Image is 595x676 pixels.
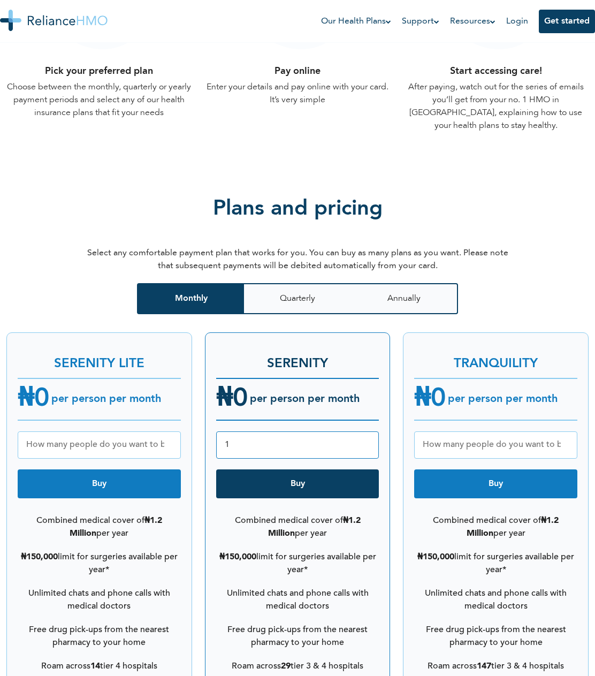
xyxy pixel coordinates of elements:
span: 0 [34,386,49,412]
h4: Start accessing care! [403,62,589,81]
h3: TRANQUILITY [414,344,577,374]
h6: per person per month [248,393,360,406]
p: After paying, watch out for the series of emails you’ll get from your no. 1 HMO in [GEOGRAPHIC_DA... [403,81,589,132]
li: limit for surgeries available per year* [18,545,181,582]
a: Our Health Plans [321,15,391,28]
b: 29 [281,662,291,671]
li: Free drug pick-ups from the nearest pharmacy to your home [18,618,181,655]
h6: per person per month [446,393,558,406]
a: Login [506,17,528,26]
h4: Pick your preferred plan [6,62,192,81]
a: Resources [450,15,495,28]
li: limit for surgeries available per year* [216,545,379,582]
li: limit for surgeries available per year* [414,545,577,582]
button: Buy [18,469,181,498]
h4: ₦ [414,380,446,419]
li: Unlimited chats and phone calls with medical doctors [414,582,577,618]
h4: ₦ [216,380,248,419]
h3: SERENITY [216,344,379,374]
b: 14 [90,662,100,671]
button: Buy [414,469,577,498]
li: Combined medical cover of per year [18,509,181,545]
h6: per person per month [49,393,161,406]
a: Support [402,15,439,28]
p: Select any comfortable payment plan that works for you. You can buy as many plans as you want. Pl... [83,247,512,272]
li: Free drug pick-ups from the nearest pharmacy to your home [414,618,577,655]
li: Free drug pick-ups from the nearest pharmacy to your home [216,618,379,655]
span: 0 [431,386,446,412]
b: ₦150,000 [417,553,454,561]
h4: ₦ [18,380,49,419]
button: Annually [351,283,458,314]
li: Unlimited chats and phone calls with medical doctors [18,582,181,618]
p: Enter your details and pay online with your card. It’s very simple [205,81,391,107]
button: Monthly [137,283,244,314]
h2: Plans and pricing [213,161,383,241]
li: Combined medical cover of per year [216,509,379,545]
button: Get started [539,10,595,33]
h4: Pay online [205,62,391,81]
b: ₦150,000 [219,553,256,561]
li: Unlimited chats and phone calls with medical doctors [216,582,379,618]
button: Buy [216,469,379,498]
h3: SERENITY LITE [18,344,181,374]
p: Choose between the monthly, quarterly or yearly payment periods and select any of our health insu... [6,81,192,119]
li: Combined medical cover of per year [414,509,577,545]
input: How many people do you want to buy for? [414,431,577,459]
input: How many people do you want to buy for? [216,431,379,459]
span: 0 [233,386,248,412]
button: Quarterly [244,283,351,314]
b: ₦150,000 [21,553,58,561]
b: 147 [477,662,491,671]
input: How many people do you want to buy for? [18,431,181,459]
